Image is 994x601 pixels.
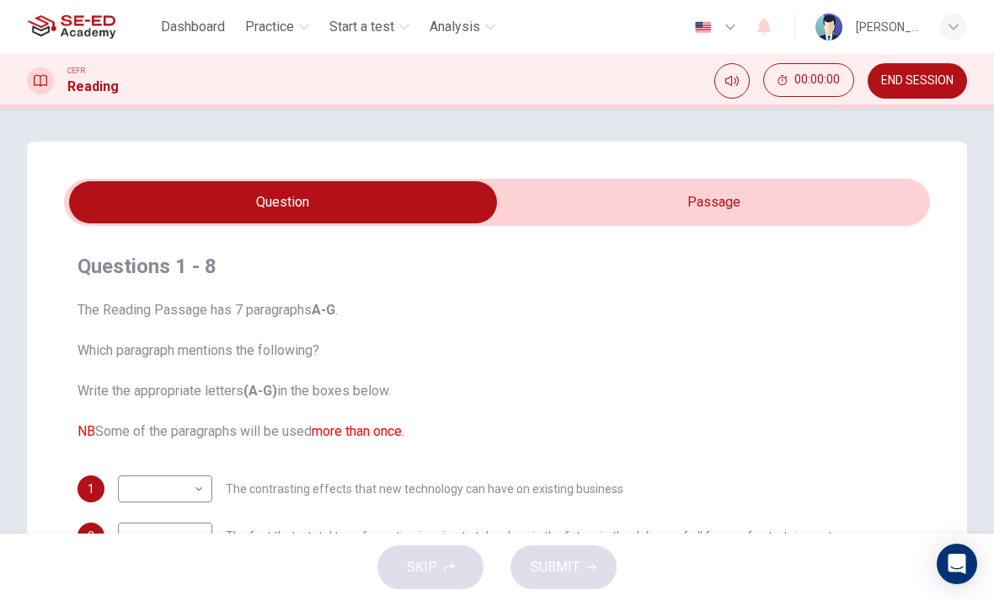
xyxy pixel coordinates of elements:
span: 2 [88,530,94,542]
button: Analysis [423,12,502,42]
span: Dashboard [161,17,225,37]
span: The contrasting effects that new technology can have on existing business [226,483,623,495]
h1: Reading [67,77,119,97]
span: The Reading Passage has 7 paragraphs . Which paragraph mentions the following? Write the appropri... [77,300,917,442]
h4: Questions 1 - 8 [77,253,917,280]
span: The fact that a total transformation is going to take place in the future in the delivery of all ... [226,530,832,542]
div: Mute [714,63,750,99]
span: END SESSION [881,74,954,88]
button: Practice [238,12,316,42]
button: END SESSION [868,63,967,99]
img: Profile picture [815,13,842,40]
span: Practice [245,17,294,37]
div: [PERSON_NAME] [856,17,920,37]
div: Hide [763,63,854,99]
button: Start a test [323,12,416,42]
span: Analysis [430,17,480,37]
button: 00:00:00 [763,63,854,97]
img: SE-ED Academy logo [27,10,115,44]
font: NB [77,423,95,439]
img: en [692,21,713,34]
b: A-G [312,302,335,318]
div: Open Intercom Messenger [937,544,977,584]
span: 1 [88,483,94,495]
span: Start a test [329,17,394,37]
font: more than once. [312,423,404,439]
button: Dashboard [154,12,232,42]
span: 00:00:00 [794,73,840,87]
span: CEFR [67,65,85,77]
a: SE-ED Academy logo [27,10,154,44]
b: (A-G) [243,383,277,399]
